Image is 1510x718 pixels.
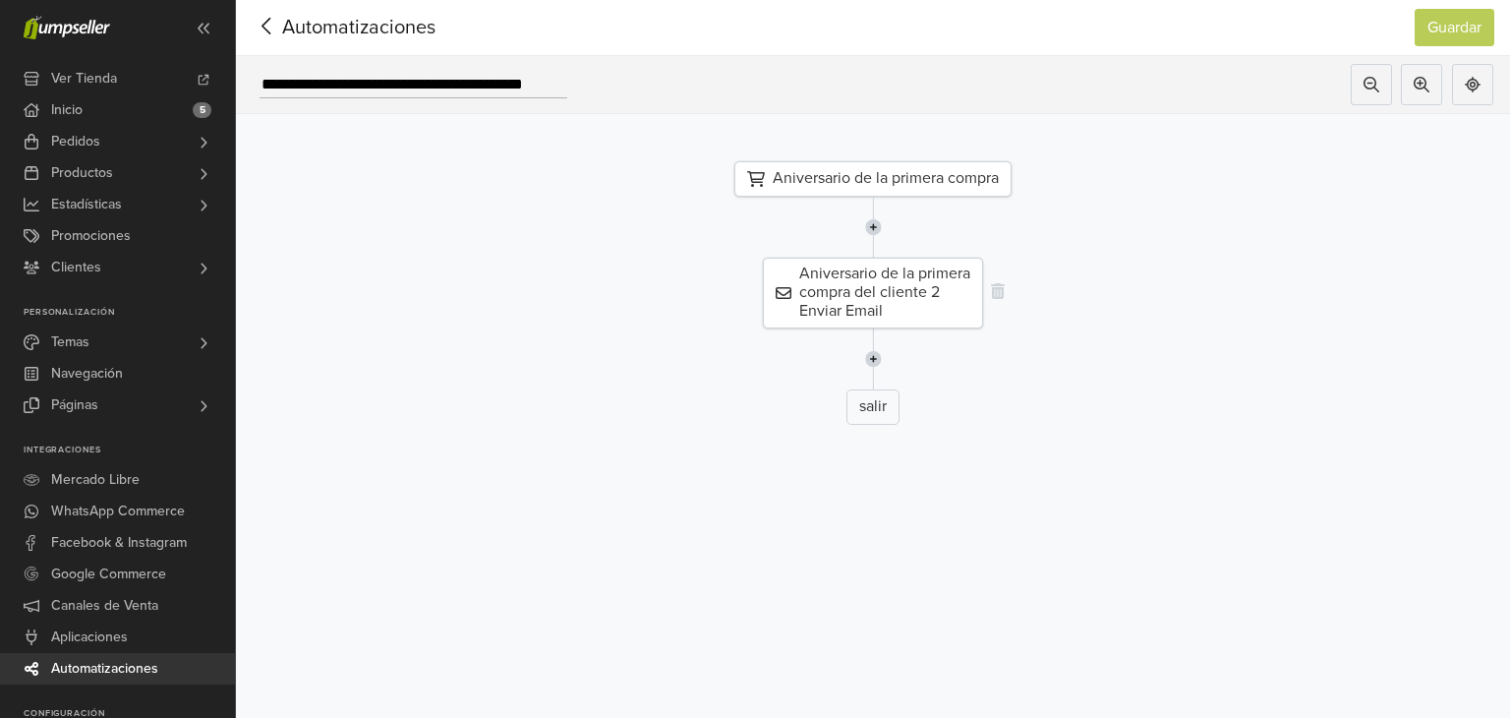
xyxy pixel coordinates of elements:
[51,358,123,389] span: Navegación
[51,157,113,189] span: Productos
[1415,9,1494,46] button: Guardar
[865,197,882,258] img: line-7960e5f4d2b50ad2986e.svg
[51,94,83,126] span: Inicio
[193,102,211,118] span: 5
[51,527,187,559] span: Facebook & Instagram
[51,389,98,421] span: Páginas
[51,126,100,157] span: Pedidos
[51,252,101,283] span: Clientes
[51,496,185,527] span: WhatsApp Commerce
[865,329,882,389] img: line-7960e5f4d2b50ad2986e.svg
[51,220,131,252] span: Promociones
[51,653,158,685] span: Automatizaciones
[51,189,122,220] span: Estadísticas
[51,327,89,358] span: Temas
[51,559,166,590] span: Google Commerce
[763,258,983,329] div: Aniversario de la primera compra del cliente 2 Enviar Email
[846,389,900,425] div: salir
[252,13,405,42] span: Automatizaciones
[734,161,1012,197] div: Aniversario de la primera compra
[51,63,117,94] span: Ver Tienda
[51,590,158,622] span: Canales de Venta
[24,445,235,456] p: Integraciones
[51,464,140,496] span: Mercado Libre
[51,622,128,653] span: Aplicaciones
[24,307,235,319] p: Personalización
